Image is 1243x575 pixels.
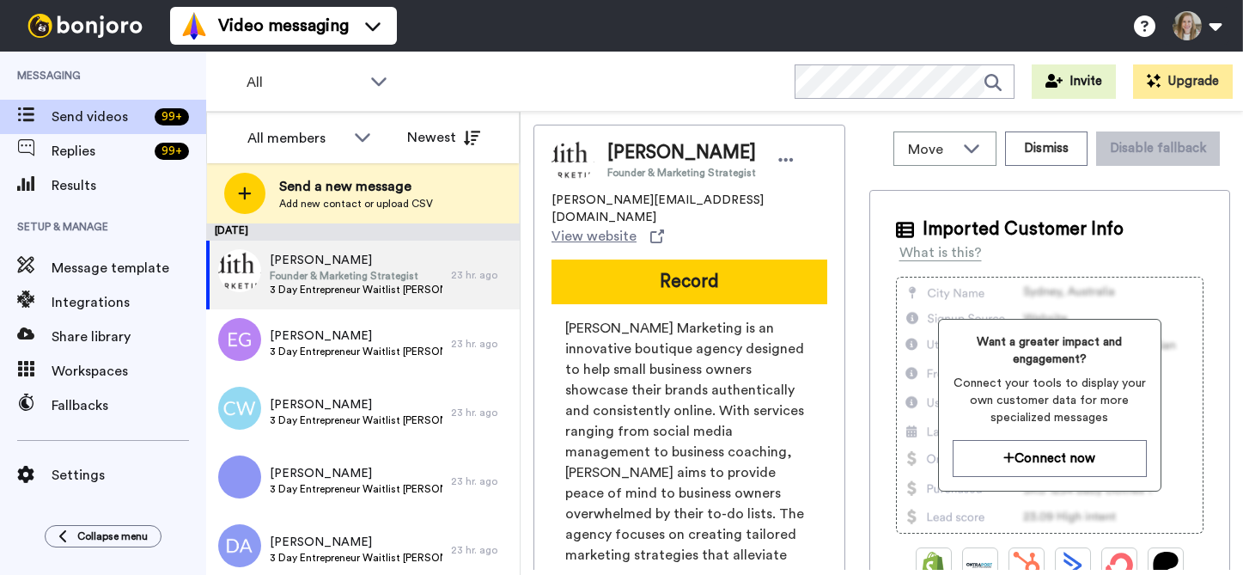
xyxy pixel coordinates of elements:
span: [PERSON_NAME] [270,252,442,269]
span: Video messaging [218,14,349,38]
div: What is this? [899,242,982,263]
span: 3 Day Entrepreneur Waitlist [PERSON_NAME] [270,283,442,297]
div: 99 + [155,143,189,160]
span: 3 Day Entrepreneur Waitlist [PERSON_NAME] [270,482,442,496]
span: Collapse menu [77,529,148,543]
img: cw.png [218,387,261,430]
div: 23 hr. ago [451,474,511,488]
button: Invite [1032,64,1116,99]
button: Upgrade [1133,64,1233,99]
img: da.png [218,524,261,567]
span: Integrations [52,292,206,313]
button: Collapse menu [45,525,161,547]
img: 37a428e8-9fdf-4d67-9ea9-3f54e7dfc15e.png [218,249,261,292]
span: Message template [52,258,206,278]
span: [PERSON_NAME] [270,327,442,345]
span: Share library [52,327,206,347]
span: View website [551,226,637,247]
span: 3 Day Entrepreneur Waitlist [PERSON_NAME] [270,551,442,565]
a: View website [551,226,664,247]
span: All [247,72,362,93]
button: Disable fallback [1096,132,1220,166]
div: 99 + [155,108,189,125]
span: Workspaces [52,361,206,382]
span: Add new contact or upload CSV [279,197,433,211]
span: Settings [52,465,206,486]
span: [PERSON_NAME] [270,465,442,482]
span: 3 Day Entrepreneur Waitlist [PERSON_NAME] [270,345,442,358]
span: Want a greater impact and engagement? [953,333,1147,368]
span: Send a new message [279,176,433,197]
img: %20%20.png [218,456,261,499]
span: Connect your tools to display your own customer data for more specialized messages [953,375,1147,426]
span: [PERSON_NAME] [270,396,442,413]
button: Connect now [953,440,1147,477]
div: [DATE] [206,223,520,241]
span: 3 Day Entrepreneur Waitlist [PERSON_NAME] [270,413,442,427]
span: [PERSON_NAME] [270,534,442,551]
img: vm-color.svg [180,12,208,40]
button: Newest [394,120,493,155]
img: bj-logo-header-white.svg [21,14,149,38]
span: Imported Customer Info [923,217,1124,242]
div: All members [247,128,345,149]
span: Send videos [52,107,148,127]
button: Record [551,260,827,304]
div: 23 hr. ago [451,337,511,351]
span: Founder & Marketing Strategist [270,269,442,283]
img: Image of Meredith Raber [551,138,594,181]
button: Dismiss [1005,132,1088,166]
span: Founder & Marketing Strategist [607,166,756,180]
div: 23 hr. ago [451,543,511,557]
span: Results [52,175,206,196]
img: eg.png [218,318,261,361]
span: Move [908,139,954,160]
div: 23 hr. ago [451,268,511,282]
span: Replies [52,141,148,162]
span: [PERSON_NAME] [607,140,756,166]
div: 23 hr. ago [451,406,511,419]
span: Fallbacks [52,395,206,416]
span: [PERSON_NAME][EMAIL_ADDRESS][DOMAIN_NAME] [551,192,827,226]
